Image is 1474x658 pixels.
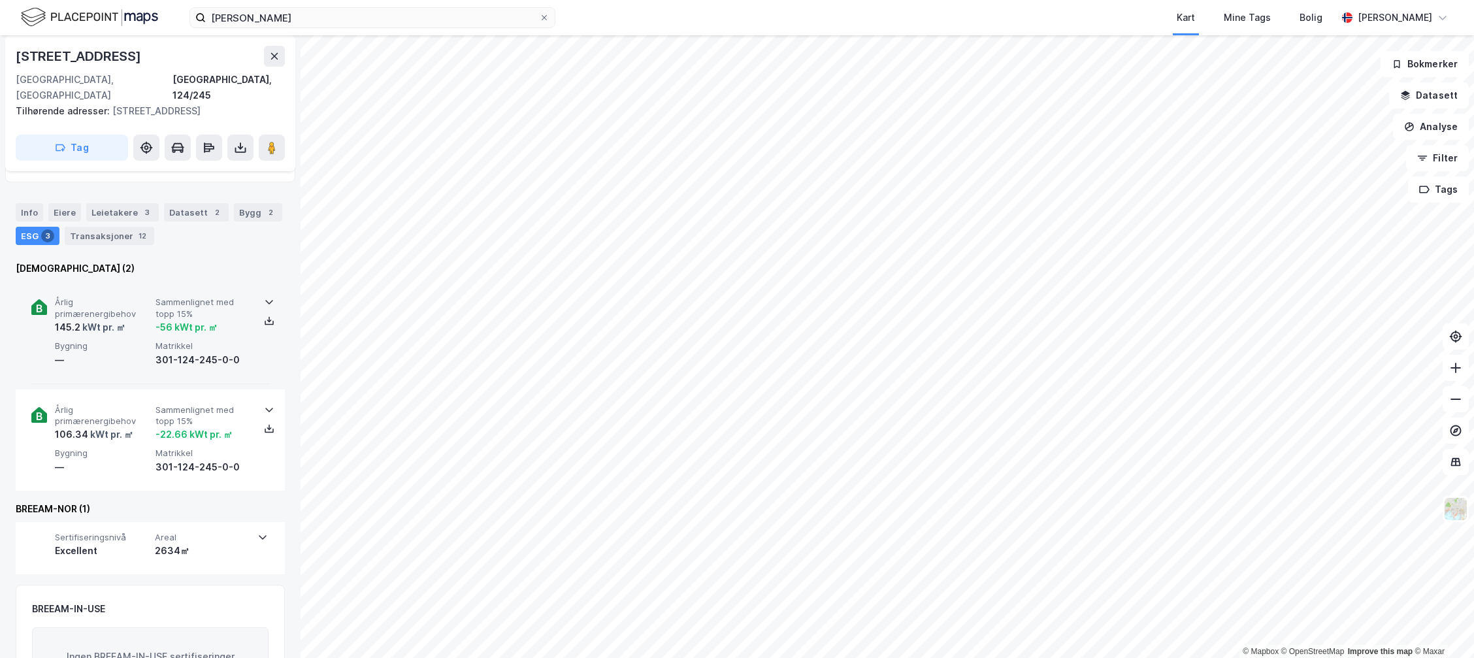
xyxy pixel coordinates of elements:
[156,320,218,335] div: -56 kWt pr. ㎡
[55,532,150,543] span: Sertifiseringsnivå
[156,448,251,459] span: Matrikkel
[1389,82,1469,108] button: Datasett
[16,261,285,276] div: [DEMOGRAPHIC_DATA] (2)
[1406,145,1469,171] button: Filter
[1348,647,1413,656] a: Improve this map
[264,206,277,219] div: 2
[206,8,539,27] input: Søk på adresse, matrikkel, gårdeiere, leietakere eller personer
[156,340,251,352] span: Matrikkel
[164,203,229,222] div: Datasett
[16,103,274,119] div: [STREET_ADDRESS]
[86,203,159,222] div: Leietakere
[16,135,128,161] button: Tag
[1409,595,1474,658] iframe: Chat Widget
[1381,51,1469,77] button: Bokmerker
[21,6,158,29] img: logo.f888ab2527a4732fd821a326f86c7f29.svg
[16,227,59,245] div: ESG
[156,427,233,442] div: -22.66 kWt pr. ㎡
[55,297,150,320] span: Årlig primærenergibehov
[1408,176,1469,203] button: Tags
[1358,10,1432,25] div: [PERSON_NAME]
[156,297,251,320] span: Sammenlignet med topp 15%
[155,543,250,559] div: 2634㎡
[1443,497,1468,521] img: Z
[1224,10,1271,25] div: Mine Tags
[140,206,154,219] div: 3
[1393,114,1469,140] button: Analyse
[155,532,250,543] span: Areal
[55,404,150,427] span: Årlig primærenergibehov
[55,448,150,459] span: Bygning
[65,227,154,245] div: Transaksjoner
[156,459,251,475] div: 301-124-245-0-0
[55,543,150,559] div: Excellent
[210,206,223,219] div: 2
[156,352,251,368] div: 301-124-245-0-0
[1243,647,1279,656] a: Mapbox
[41,229,54,242] div: 3
[16,46,144,67] div: [STREET_ADDRESS]
[55,459,150,475] div: —
[88,427,133,442] div: kWt pr. ㎡
[48,203,81,222] div: Eiere
[55,340,150,352] span: Bygning
[234,203,282,222] div: Bygg
[16,105,112,116] span: Tilhørende adresser:
[16,501,285,517] div: BREEAM-NOR (1)
[80,320,125,335] div: kWt pr. ㎡
[172,72,285,103] div: [GEOGRAPHIC_DATA], 124/245
[55,427,133,442] div: 106.34
[55,320,125,335] div: 145.2
[32,601,105,617] div: BREEAM-IN-USE
[55,352,150,368] div: —
[16,203,43,222] div: Info
[136,229,149,242] div: 12
[1177,10,1195,25] div: Kart
[156,404,251,427] span: Sammenlignet med topp 15%
[16,72,172,103] div: [GEOGRAPHIC_DATA], [GEOGRAPHIC_DATA]
[1300,10,1322,25] div: Bolig
[1409,595,1474,658] div: Kontrollprogram for chat
[1281,647,1345,656] a: OpenStreetMap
